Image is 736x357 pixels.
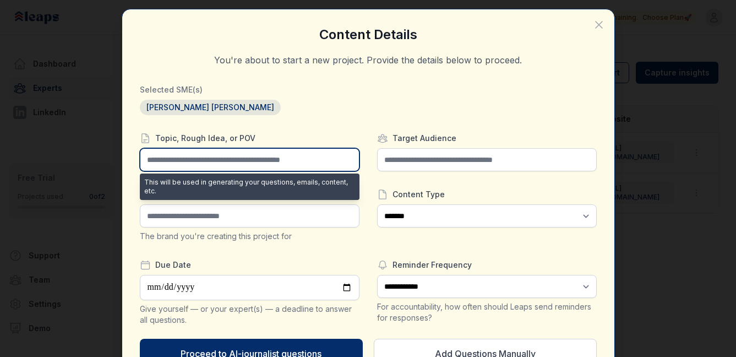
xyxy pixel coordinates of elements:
[140,53,597,67] p: You're about to start a new project. Provide the details below to proceed.
[377,189,597,200] label: Content Type
[377,301,597,323] div: For accountability, how often should Leaps send reminders for responses?
[140,27,597,42] h3: Content Details
[140,84,597,95] h3: Selected SME(s)
[140,259,359,271] label: Due Date
[377,259,597,271] label: Reminder Frequency
[140,100,281,115] span: [PERSON_NAME] [PERSON_NAME]
[140,304,359,326] div: Give yourself — or your expert(s) — a deadline to answer all questions.
[140,174,359,200] div: This will be used in generating your questions, emails, content, etc.
[140,133,359,144] label: Topic, Rough Idea, or POV
[140,231,359,242] div: The brand you're creating this project for
[377,133,597,144] label: Target Audience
